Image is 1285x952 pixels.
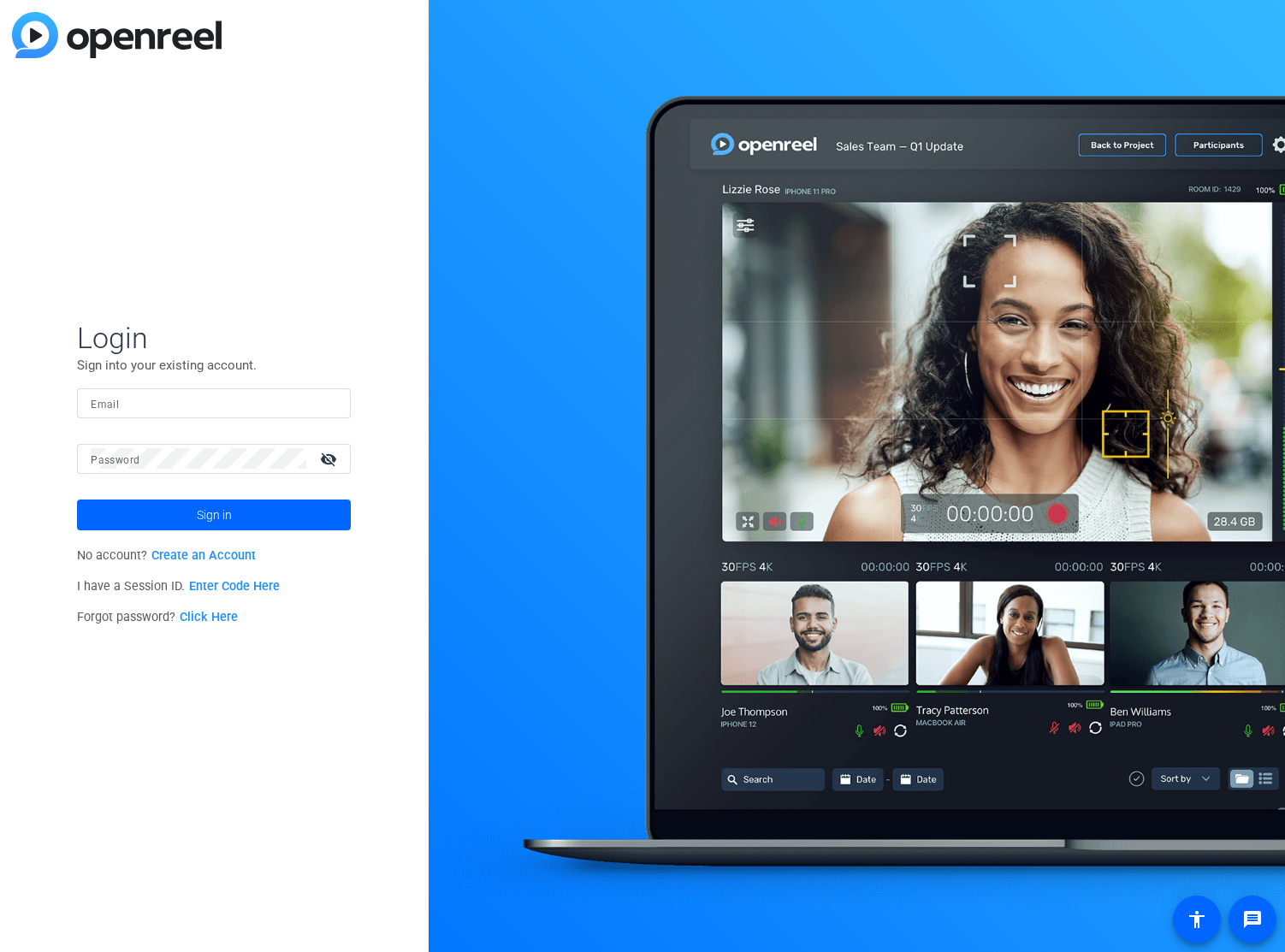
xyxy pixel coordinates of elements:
mat-icon: accessibility [1187,909,1207,930]
img: blue-gradient.svg [12,12,222,58]
input: Enter Email Address [91,393,337,413]
span: No account? [77,548,256,563]
a: Click Here [180,610,238,624]
mat-label: Email [91,399,119,411]
span: Sign in [197,494,232,536]
span: Login [77,320,351,356]
span: Forgot password? [77,610,238,624]
a: Create an Account [151,548,256,563]
mat-label: Password [91,454,139,466]
span: I have a Session ID. [77,579,280,594]
mat-icon: message [1242,909,1263,930]
p: Sign into your existing account. [77,356,351,375]
mat-icon: visibility_off [310,446,351,471]
button: Sign in [77,500,351,530]
a: Enter Code Here [189,579,280,594]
